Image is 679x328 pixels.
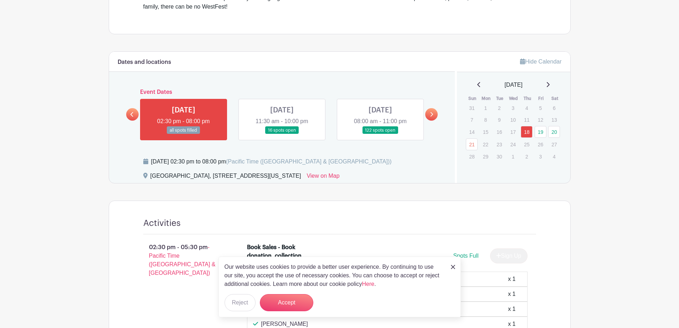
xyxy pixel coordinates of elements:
[520,95,534,102] th: Thu
[493,114,505,125] p: 9
[548,151,560,162] p: 4
[466,126,478,137] p: 14
[480,151,492,162] p: 29
[151,157,392,166] div: [DATE] 02:30 pm to 08:00 pm
[548,139,560,150] p: 27
[520,59,561,65] a: Hide Calendar
[139,89,426,96] h6: Event Dates
[521,102,533,113] p: 4
[548,114,560,125] p: 13
[226,158,392,165] span: (Pacific Time ([GEOGRAPHIC_DATA] & [GEOGRAPHIC_DATA]))
[132,240,236,280] p: 02:30 pm - 05:30 pm
[143,218,181,228] h4: Activities
[465,95,479,102] th: Sun
[247,243,309,269] div: Book Sales - Book donation, collection, organization
[225,263,443,288] p: Our website uses cookies to provide a better user experience. By continuing to use our site, you ...
[505,81,523,89] span: [DATE]
[507,95,521,102] th: Wed
[535,102,546,113] p: 5
[508,290,515,298] div: x 1
[480,102,492,113] p: 1
[466,151,478,162] p: 28
[507,102,519,113] p: 3
[480,114,492,125] p: 8
[493,139,505,150] p: 23
[466,102,478,113] p: 31
[493,151,505,162] p: 30
[535,139,546,150] p: 26
[451,265,455,269] img: close_button-5f87c8562297e5c2d7936805f587ecaba9071eb48480494691a3f1689db116b3.svg
[466,114,478,125] p: 7
[521,139,533,150] p: 25
[535,114,546,125] p: 12
[535,151,546,162] p: 3
[150,172,301,183] div: [GEOGRAPHIC_DATA], [STREET_ADDRESS][US_STATE]
[118,59,171,66] h6: Dates and locations
[225,294,256,311] button: Reject
[480,139,492,150] p: 22
[466,138,478,150] a: 21
[493,126,505,137] p: 16
[493,102,505,113] p: 2
[508,305,515,313] div: x 1
[521,114,533,125] p: 11
[548,95,562,102] th: Sat
[493,95,507,102] th: Tue
[508,275,515,283] div: x 1
[480,126,492,137] p: 15
[479,95,493,102] th: Mon
[307,172,339,183] a: View on Map
[548,102,560,113] p: 6
[260,294,313,311] button: Accept
[534,95,548,102] th: Fri
[521,126,533,138] a: 18
[535,126,546,138] a: 19
[507,126,519,137] p: 17
[453,253,478,259] span: Spots Full
[507,151,519,162] p: 1
[362,281,375,287] a: Here
[521,151,533,162] p: 2
[507,114,519,125] p: 10
[507,139,519,150] p: 24
[548,126,560,138] a: 20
